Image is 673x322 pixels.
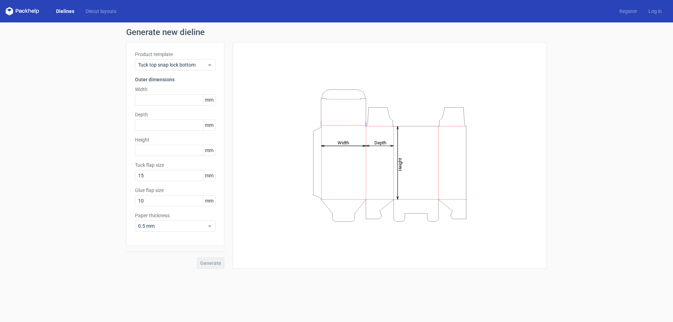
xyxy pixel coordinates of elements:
tspan: Height [397,158,403,171]
label: Glue flap size [135,187,216,194]
span: mm [203,120,215,130]
label: Depth [135,111,216,118]
h1: Generate new dieline [126,28,547,36]
a: Register [614,8,643,15]
label: Tuck flap size [135,162,216,169]
span: Tuck top snap lock bottom [138,61,207,68]
label: Height [135,136,216,143]
span: 0.5 mm [138,222,207,229]
span: mm [203,196,215,206]
h3: Outer dimensions [135,76,216,83]
a: Log in [643,8,667,15]
a: Dielines [50,8,80,15]
span: mm [203,170,215,181]
tspan: Width [338,140,349,145]
span: mm [203,95,215,105]
a: Diecut layouts [80,8,122,15]
label: Width [135,86,216,93]
span: mm [203,145,215,156]
tspan: Depth [374,140,386,145]
label: Product template [135,51,216,58]
label: Paper thickness [135,212,216,219]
